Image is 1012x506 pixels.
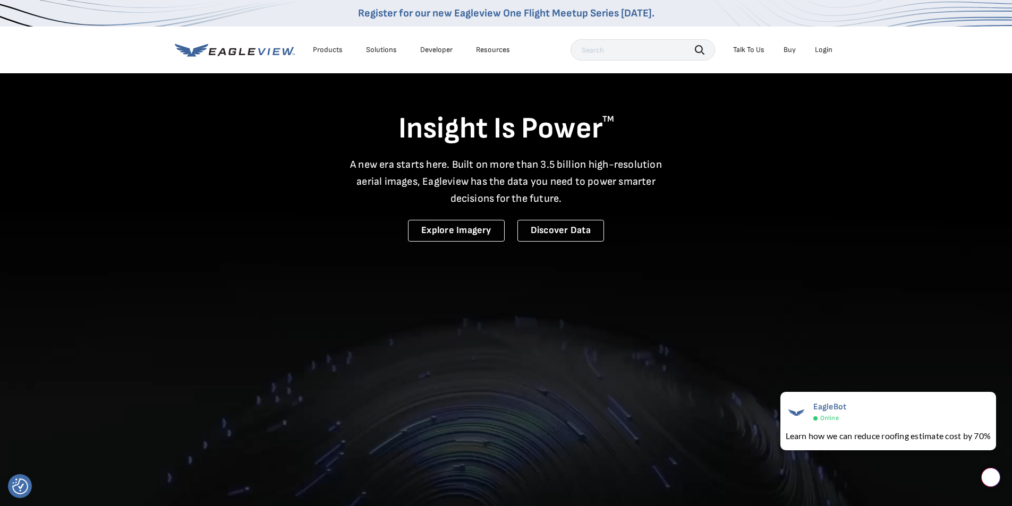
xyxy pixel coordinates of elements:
[602,114,614,124] sup: TM
[12,478,28,494] img: Revisit consent button
[408,220,505,242] a: Explore Imagery
[786,402,807,423] img: EagleBot
[420,45,453,55] a: Developer
[344,156,669,207] p: A new era starts here. Built on more than 3.5 billion high-resolution aerial images, Eagleview ha...
[313,45,343,55] div: Products
[733,45,764,55] div: Talk To Us
[358,7,654,20] a: Register for our new Eagleview One Flight Meetup Series [DATE].
[366,45,397,55] div: Solutions
[476,45,510,55] div: Resources
[820,414,839,422] span: Online
[571,39,715,61] input: Search
[786,430,991,442] div: Learn how we can reduce roofing estimate cost by 70%
[517,220,604,242] a: Discover Data
[12,478,28,494] button: Consent Preferences
[815,45,832,55] div: Login
[784,45,796,55] a: Buy
[813,402,847,412] span: EagleBot
[175,110,838,148] h1: Insight Is Power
